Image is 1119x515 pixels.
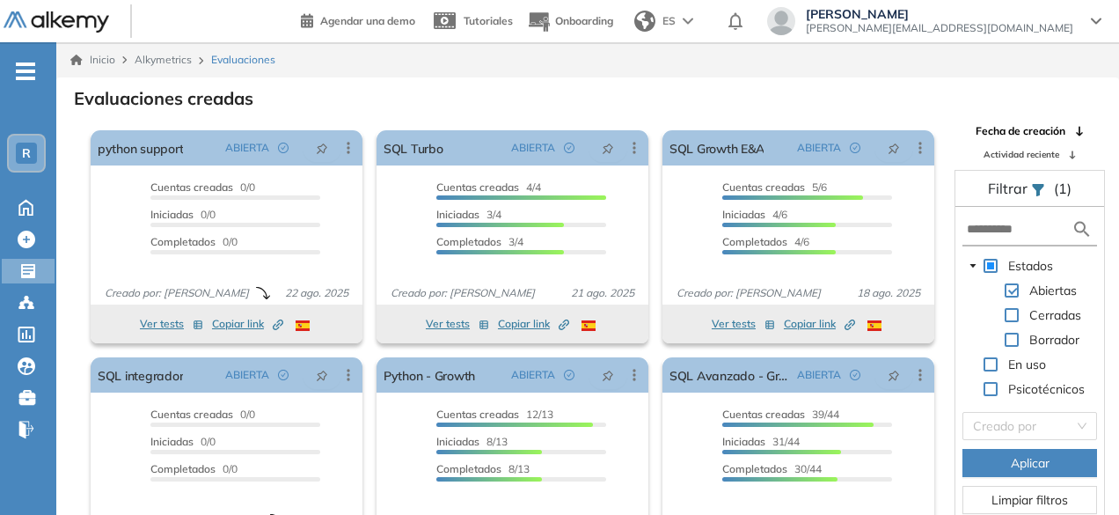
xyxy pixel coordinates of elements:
span: [PERSON_NAME][EMAIL_ADDRESS][DOMAIN_NAME] [806,21,1073,35]
a: SQL Turbo [384,130,443,166]
span: 21 ago. 2025 [564,285,641,301]
button: Copiar link [498,313,569,335]
a: SQL Avanzado - Growth [669,357,790,393]
span: ABIERTA [511,367,555,383]
button: pushpin [589,361,627,389]
button: Ver tests [140,313,203,335]
img: world [634,11,655,32]
span: ABIERTA [225,140,269,156]
span: Aplicar [1011,453,1050,473]
span: check-circle [850,143,860,153]
button: Ver tests [712,313,775,335]
span: 31/44 [722,435,800,448]
span: Copiar link [784,316,855,332]
span: Creado por: [PERSON_NAME] [98,285,256,301]
span: 12/13 [436,408,553,421]
button: pushpin [303,361,341,389]
i: - [16,70,35,73]
span: Cuentas creadas [436,180,519,194]
img: Logo [4,11,109,33]
span: Borrador [1026,329,1083,350]
span: Iniciadas [436,435,479,448]
span: check-circle [564,370,574,380]
span: Cuentas creadas [436,408,519,421]
span: Cuentas creadas [722,408,805,421]
span: Limpiar filtros [991,490,1068,510]
img: ESP [581,320,596,331]
span: 5/6 [722,180,827,194]
span: Cuentas creadas [722,180,805,194]
button: Copiar link [784,313,855,335]
button: Limpiar filtros [962,486,1097,514]
span: Creado por: [PERSON_NAME] [384,285,542,301]
a: Python - Growth [384,357,475,393]
span: 22 ago. 2025 [278,285,355,301]
img: ESP [296,320,310,331]
span: caret-down [969,261,977,270]
span: Iniciadas [436,208,479,221]
span: pushpin [602,141,614,155]
span: 18 ago. 2025 [850,285,927,301]
span: Copiar link [498,316,569,332]
span: 0/0 [150,408,255,421]
span: Cerradas [1029,307,1081,323]
span: ABIERTA [225,367,269,383]
button: pushpin [303,134,341,162]
span: Creado por: [PERSON_NAME] [669,285,828,301]
a: SQL Growth E&A [669,130,764,166]
span: Abiertas [1026,280,1080,301]
span: 4/6 [722,208,787,221]
span: ABIERTA [797,140,841,156]
img: arrow [683,18,693,25]
span: ES [662,13,676,29]
button: Copiar link [212,313,283,335]
span: ABIERTA [797,367,841,383]
span: R [22,146,31,160]
button: pushpin [589,134,627,162]
span: 8/13 [436,435,508,448]
span: Completados [150,235,216,248]
span: 0/0 [150,462,238,475]
span: pushpin [316,141,328,155]
h3: Evaluaciones creadas [74,88,253,109]
span: Completados [436,235,501,248]
span: Filtrar [988,180,1031,197]
span: 0/0 [150,235,238,248]
span: 39/44 [722,408,839,421]
span: check-circle [850,370,860,380]
span: (1) [1054,178,1071,199]
span: 0/0 [150,435,216,448]
span: Copiar link [212,316,283,332]
span: Cerradas [1026,305,1085,326]
span: Completados [722,462,787,475]
span: Cuentas creadas [150,180,233,194]
span: Completados [722,235,787,248]
a: Inicio [70,52,115,68]
span: Estados [1005,255,1057,276]
span: pushpin [602,368,614,382]
a: Agendar una demo [301,9,415,30]
button: Onboarding [527,3,613,40]
img: search icon [1071,218,1093,240]
a: SQL integrador [98,357,183,393]
span: 8/13 [436,462,530,475]
span: Psicotécnicos [1008,381,1085,397]
span: Iniciadas [150,435,194,448]
span: En uso [1008,357,1046,372]
span: 3/4 [436,235,523,248]
span: Evaluaciones [211,52,275,68]
span: Estados [1008,258,1053,274]
span: 30/44 [722,462,822,475]
img: ESP [867,320,881,331]
span: En uso [1005,354,1050,375]
span: check-circle [278,370,289,380]
button: pushpin [874,134,913,162]
span: Completados [436,462,501,475]
span: [PERSON_NAME] [806,7,1073,21]
a: python support [98,130,183,166]
span: check-circle [278,143,289,153]
span: 4/4 [436,180,541,194]
span: Iniciadas [150,208,194,221]
button: Ver tests [426,313,489,335]
button: pushpin [874,361,913,389]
